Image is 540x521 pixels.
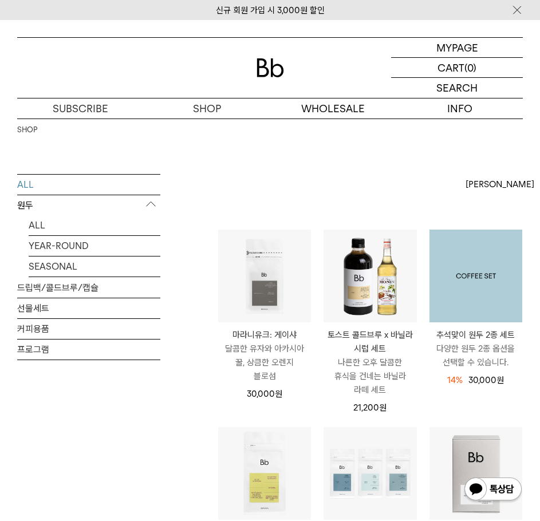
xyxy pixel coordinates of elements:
a: 프로그램 [17,340,160,360]
a: 선물세트 [17,298,160,318]
span: 21,200 [353,402,387,413]
img: 블렌드 커피 3종 (각 200g x3) [324,427,416,520]
p: WHOLESALE [270,98,397,119]
a: ALL [17,175,160,195]
p: 달콤한 유자와 아카시아 꿀, 상큼한 오렌지 블로섬 [218,342,311,383]
p: 마라니유크: 게이샤 [218,328,311,342]
img: 토스트 콜드브루 x 바닐라 시럽 세트 [324,230,416,322]
img: 드립백 디스커버리 세트 [429,427,522,520]
p: SEARCH [436,78,478,98]
span: [PERSON_NAME] [466,177,534,191]
p: 원두 [17,195,160,216]
a: 커피용품 [17,319,160,339]
a: 추석맞이 원두 2종 세트 [429,230,522,322]
a: ALL [29,215,160,235]
a: MYPAGE [391,38,523,58]
span: 30,000 [247,389,282,399]
p: MYPAGE [436,38,478,57]
a: SHOP [17,124,37,136]
a: 드립백/콜드브루/캡슐 [17,278,160,298]
span: 원 [379,402,387,413]
a: 신규 회원 가입 시 3,000원 할인 [216,5,325,15]
img: 로고 [257,58,284,77]
img: 카카오톡 채널 1:1 채팅 버튼 [463,476,523,504]
p: 다양한 원두 2종 옵션을 선택할 수 있습니다. [429,342,522,369]
a: 추석맞이 원두 2종 세트 다양한 원두 2종 옵션을 선택할 수 있습니다. [429,328,522,369]
a: SHOP [144,98,270,119]
span: 원 [496,375,504,385]
a: CART (0) [391,58,523,78]
a: 마라니유크: 게이샤 달콤한 유자와 아카시아 꿀, 상큼한 오렌지 블로섬 [218,328,311,383]
p: (0) [464,58,476,77]
a: YEAR-ROUND [29,236,160,256]
p: 추석맞이 원두 2종 세트 [429,328,522,342]
img: 마라니유크: 게이샤 [218,230,311,322]
a: SEASONAL [29,256,160,277]
p: 나른한 오후 달콤한 휴식을 건네는 바닐라 라떼 세트 [324,356,416,397]
p: 토스트 콜드브루 x 바닐라 시럽 세트 [324,328,416,356]
p: CART [437,58,464,77]
a: SUBSCRIBE [17,98,144,119]
span: 30,000 [468,375,504,385]
p: INFO [396,98,523,119]
img: 1000001199_add2_013.jpg [429,230,522,322]
a: 토스트 콜드브루 x 바닐라 시럽 세트 나른한 오후 달콤한 휴식을 건네는 바닐라 라떼 세트 [324,328,416,397]
span: 원 [275,389,282,399]
img: 콜롬비아 라 프라데라 디카페인 [218,427,311,520]
div: 14% [447,373,463,387]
